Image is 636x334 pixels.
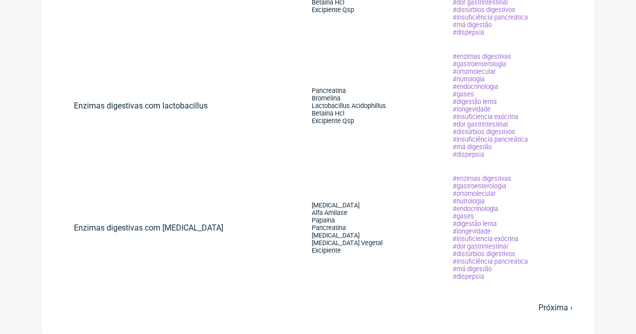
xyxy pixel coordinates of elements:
span: má digestão [451,21,492,28]
span: insuficiência pancreática [451,257,528,265]
span: gastroenterologia [451,60,507,67]
span: enzimas digestivas [451,174,512,182]
span: dor gastrintestinal [451,242,508,250]
span: dispepsia [451,150,485,158]
span: longevidade [451,105,491,113]
span: [MEDICAL_DATA] Vegetal [312,239,383,246]
span: dispepsia [451,28,485,36]
span: gastroenterologia [451,182,507,189]
a: enzimas digestivas gastroenterologia ortomolecular nutrologia endocrinologia gases digestão lenta... [435,44,544,166]
span: gases [451,90,475,97]
span: Excipiente Qsp [312,117,354,124]
a: Próxima › [538,302,573,312]
span: [MEDICAL_DATA] [312,231,359,239]
span: Betaína Hcl [312,109,344,117]
span: Bromelina [312,94,340,101]
a: Pancreatina Bromelina Lactobacillus Acidophillus Betaína Hcl Excipiente Qsp [296,72,402,139]
span: digestão lenta [451,219,497,227]
a: [MEDICAL_DATA] Alfa Amilase Papaina Pancreatina [MEDICAL_DATA] [MEDICAL_DATA] Vegetal Excipiente [296,186,399,268]
span: distúrbios digestivos [451,128,516,135]
nav: pager [58,296,579,318]
span: digestão lenta [451,97,497,105]
span: ortomolecular [451,189,496,197]
span: dor gastrintestinal [451,120,508,128]
span: má digestão [451,265,492,272]
span: Lactobacillus Acidophillus [312,101,386,109]
span: insuficiência pancreática [451,13,528,21]
a: Enzimas digestivas com [MEDICAL_DATA] [58,214,239,240]
span: Excipiente Qsp [312,6,354,13]
span: ortomolecular [451,67,496,75]
span: insuficiência pancreática [451,135,528,143]
a: Enzimas digestivas com lactobacillus [58,92,224,118]
span: endocrinologia [451,82,499,90]
span: nutrologia [451,75,485,82]
span: gases [451,212,475,219]
span: Pancreatina [312,224,346,231]
span: insuficiencia exócrina [451,113,519,120]
span: distúrbios digestivos [451,6,516,13]
span: longevidade [451,227,491,235]
span: [MEDICAL_DATA] [312,201,359,208]
span: enzimas digestivas [451,52,512,60]
span: Pancreatina [312,86,346,94]
a: enzimas digestivas gastroenterologia ortomolecular nutrologia endocrinologia gases digestão lenta... [435,166,544,288]
span: Excipiente [312,246,341,254]
span: endocrinologia [451,204,499,212]
span: insuficiencia exócrina [451,235,519,242]
span: distúrbios digestivos [451,250,516,257]
span: Papaina [312,216,335,224]
span: nutrologia [451,197,485,204]
span: Alfa Amilase [312,208,347,216]
span: dispepsia [451,272,485,280]
span: má digestão [451,143,492,150]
